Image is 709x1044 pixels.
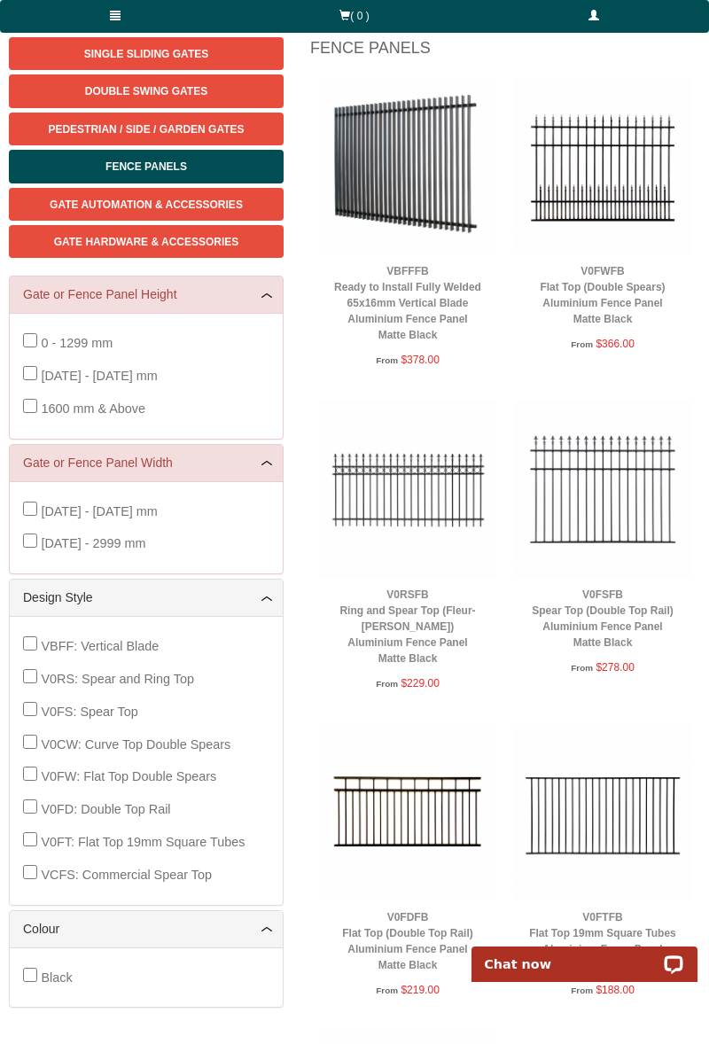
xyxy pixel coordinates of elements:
span: V0FD: Double Top Rail [41,802,170,816]
span: V0CW: Curve Top Double Spears [41,737,230,752]
span: V0RS: Spear and Ring Top [41,672,194,686]
a: V0FWFBFlat Top (Double Spears)Aluminium Fence PanelMatte Black [540,265,665,325]
span: V0FS: Spear Top [41,705,137,719]
span: V0FT: Flat Top 19mm Square Tubes [41,835,245,849]
iframe: LiveChat chat widget [460,926,709,982]
span: [DATE] - [DATE] mm [41,504,157,518]
a: Design Style [23,588,269,607]
a: Pedestrian / Side / Garden Gates [9,113,284,145]
span: $219.00 [401,984,439,996]
a: Gate or Fence Panel Width [23,454,269,472]
span: Pedestrian / Side / Garden Gates [48,123,244,136]
img: VBFFFB - Ready to Install Fully Welded 65x16mm Vertical Blade - Aluminium Fence Panel - Matte Bla... [319,77,496,254]
span: V0FW: Flat Top Double Spears [41,769,216,783]
img: V0FWFB - Flat Top (Double Spears) - Aluminium Fence Panel - Matte Black - Gate Warehouse [514,77,691,254]
span: Gate Automation & Accessories [50,199,243,211]
a: V0RSFBRing and Spear Top (Fleur-[PERSON_NAME])Aluminium Fence PanelMatte Black [339,588,475,665]
a: Gate Automation & Accessories [9,188,284,221]
a: V0FTFBFlat Top 19mm Square TubesAluminium Fence PanelMatte Black [529,911,676,971]
span: From [571,663,593,673]
a: VBFFFBReady to Install Fully Welded 65x16mm Vertical BladeAluminium Fence PanelMatte Black [334,265,481,341]
span: 1600 mm & Above [41,401,145,416]
img: V0FTFB - Flat Top 19mm Square Tubes - Aluminium Fence Panel - Matte Black - Gate Warehouse [514,723,691,900]
img: V0FDFB - Flat Top (Double Top Rail) - Aluminium Fence Panel - Matte Black - Gate Warehouse [319,723,496,900]
a: Double Swing Gates [9,74,284,107]
span: $378.00 [401,354,439,366]
span: [DATE] - [DATE] mm [41,369,157,383]
span: From [376,355,398,365]
span: Double Swing Gates [85,85,207,97]
img: V0RSFB - Ring and Spear Top (Fleur-de-lis) - Aluminium Fence Panel - Matte Black - Gate Warehouse [319,401,496,578]
span: Fence Panels [105,160,187,173]
span: VCFS: Commercial Spear Top [41,868,211,882]
span: 0 - 1299 mm [41,336,113,350]
span: $188.00 [596,984,634,996]
span: $366.00 [596,338,634,350]
a: V0FDFBFlat Top (Double Top Rail)Aluminium Fence PanelMatte Black [342,911,473,971]
span: Black [41,970,72,985]
span: From [376,679,398,689]
span: $229.00 [401,677,439,690]
span: From [571,986,593,995]
span: Gate Hardware & Accessories [54,236,239,248]
a: Fence Panels [9,150,284,183]
span: VBFF: Vertical Blade [41,639,159,653]
span: From [571,339,593,349]
span: [DATE] - 2999 mm [41,536,145,550]
a: Gate or Fence Panel Height [23,285,269,304]
span: Single Sliding Gates [84,48,208,60]
a: V0FSFBSpear Top (Double Top Rail)Aluminium Fence PanelMatte Black [532,588,674,649]
span: From [376,986,398,995]
a: Colour [23,920,269,939]
img: V0FSFB - Spear Top (Double Top Rail) - Aluminium Fence Panel - Matte Black - Gate Warehouse [514,401,691,578]
a: Gate Hardware & Accessories [9,225,284,258]
h1: Fence Panels [310,37,700,68]
a: Single Sliding Gates [9,37,284,70]
span: $278.00 [596,661,634,674]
